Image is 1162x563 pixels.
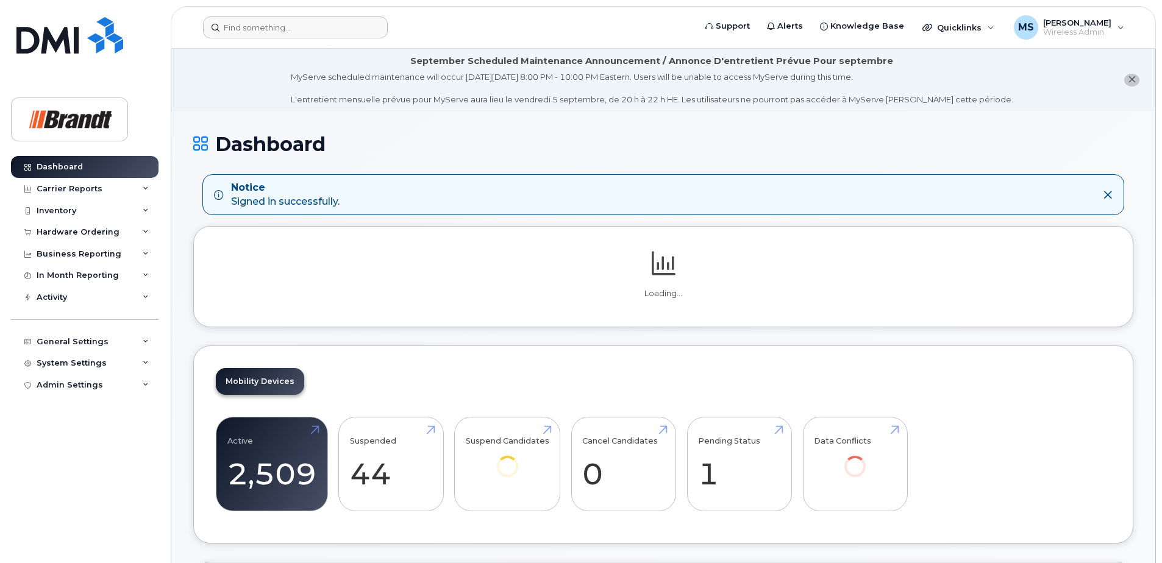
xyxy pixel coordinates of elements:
a: Mobility Devices [216,368,304,395]
a: Active 2,509 [227,424,316,505]
button: close notification [1124,74,1139,87]
strong: Notice [231,181,340,195]
div: Signed in successfully. [231,181,340,209]
div: MyServe scheduled maintenance will occur [DATE][DATE] 8:00 PM - 10:00 PM Eastern. Users will be u... [291,71,1013,105]
a: Suspended 44 [350,424,432,505]
a: Pending Status 1 [698,424,780,505]
a: Cancel Candidates 0 [582,424,665,505]
a: Data Conflicts [814,424,896,494]
a: Suspend Candidates [466,424,549,494]
div: September Scheduled Maintenance Announcement / Annonce D'entretient Prévue Pour septembre [410,55,893,68]
p: Loading... [216,288,1111,299]
h1: Dashboard [193,133,1133,155]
